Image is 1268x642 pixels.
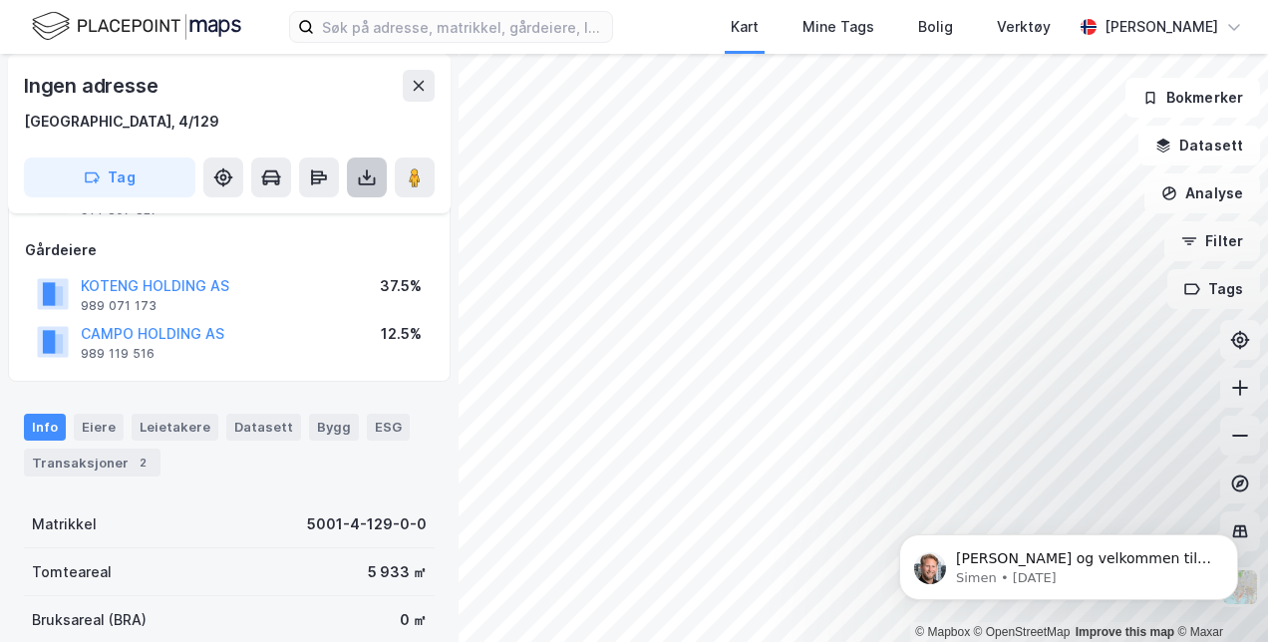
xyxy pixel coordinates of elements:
div: 37.5% [380,274,422,298]
div: Ingen adresse [24,70,161,102]
button: Bokmerker [1125,78,1260,118]
div: Datasett [226,414,301,440]
div: 0 ㎡ [400,608,427,632]
button: Tag [24,158,195,197]
div: [PERSON_NAME] [1105,15,1218,39]
div: 5 933 ㎡ [368,560,427,584]
button: Datasett [1138,126,1260,165]
div: Kart [731,15,759,39]
div: 12.5% [381,322,422,346]
a: OpenStreetMap [974,625,1071,639]
div: Info [24,414,66,440]
div: 2 [133,453,153,473]
input: Søk på adresse, matrikkel, gårdeiere, leietakere eller personer [314,12,612,42]
a: Improve this map [1076,625,1174,639]
div: Leietakere [132,414,218,440]
iframe: Intercom notifications message [869,492,1268,632]
span: [PERSON_NAME] og velkommen til Newsec Maps, [PERSON_NAME] det er du lurer på så er det bare å ta ... [87,58,342,154]
div: 989 119 516 [81,346,155,362]
div: Verktøy [997,15,1051,39]
div: Transaksjoner [24,449,160,477]
div: Bruksareal (BRA) [32,608,147,632]
div: 5001-4-129-0-0 [307,512,427,536]
div: Matrikkel [32,512,97,536]
div: Gårdeiere [25,238,434,262]
a: Mapbox [915,625,970,639]
div: 989 071 173 [81,298,157,314]
div: [GEOGRAPHIC_DATA], 4/129 [24,110,219,134]
button: Filter [1164,221,1260,261]
button: Analyse [1144,173,1260,213]
div: Bolig [918,15,953,39]
button: Tags [1167,269,1260,309]
div: Mine Tags [802,15,874,39]
img: logo.f888ab2527a4732fd821a326f86c7f29.svg [32,9,241,44]
p: Message from Simen, sent 5d ago [87,77,344,95]
div: Tomteareal [32,560,112,584]
div: Eiere [74,414,124,440]
div: Bygg [309,414,359,440]
div: ESG [367,414,410,440]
